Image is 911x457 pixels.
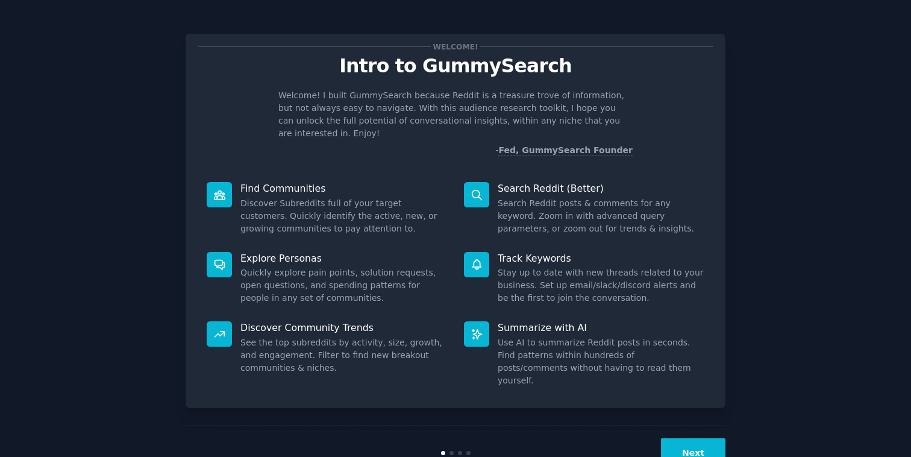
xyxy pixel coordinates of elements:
p: Welcome! I built GummySearch because Reddit is a treasure trove of information, but not always ea... [278,89,633,140]
dd: Quickly explore pain points, solution requests, open questions, and spending patterns for people ... [240,266,447,304]
p: Discover Community Trends [240,321,447,334]
dd: See the top subreddits by activity, size, growth, and engagement. Filter to find new breakout com... [240,336,447,374]
p: Explore Personas [240,252,447,265]
p: Search Reddit (Better) [498,182,704,195]
dd: Discover Subreddits full of your target customers. Quickly identify the active, new, or growing c... [240,197,447,235]
p: Intro to GummySearch [198,55,713,77]
p: Find Communities [240,182,447,195]
p: Summarize with AI [498,321,704,334]
span: Welcome! [431,40,480,53]
dd: Stay up to date with new threads related to your business. Set up email/slack/discord alerts and ... [498,266,704,304]
dd: Use AI to summarize Reddit posts in seconds. Find patterns within hundreds of posts/comments with... [498,336,704,387]
a: Fed, GummySearch Founder [498,145,633,156]
div: - [495,144,633,157]
dd: Search Reddit posts & comments for any keyword. Zoom in with advanced query parameters, or zoom o... [498,197,704,235]
p: Track Keywords [498,252,704,265]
